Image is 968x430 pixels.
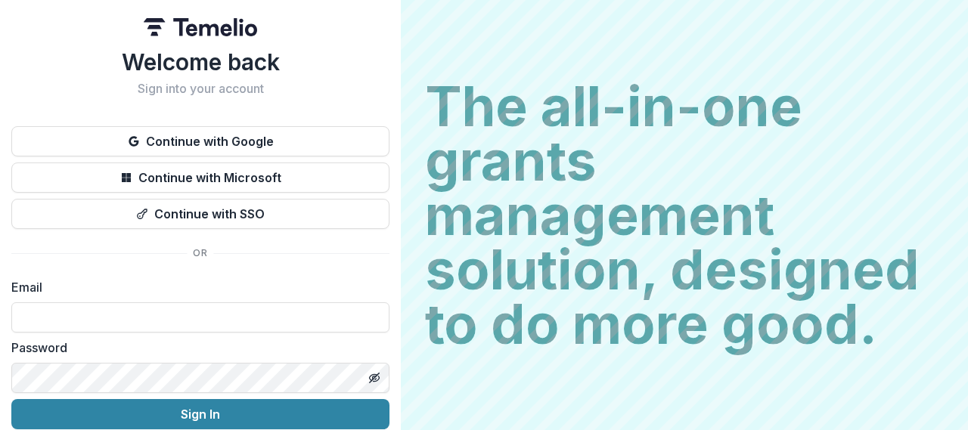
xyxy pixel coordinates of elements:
button: Continue with Microsoft [11,162,389,193]
button: Toggle password visibility [362,366,386,390]
h1: Welcome back [11,48,389,76]
label: Password [11,339,380,357]
label: Email [11,278,380,296]
h2: Sign into your account [11,82,389,96]
img: Temelio [144,18,257,36]
button: Sign In [11,399,389,429]
button: Continue with Google [11,126,389,156]
button: Continue with SSO [11,199,389,229]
